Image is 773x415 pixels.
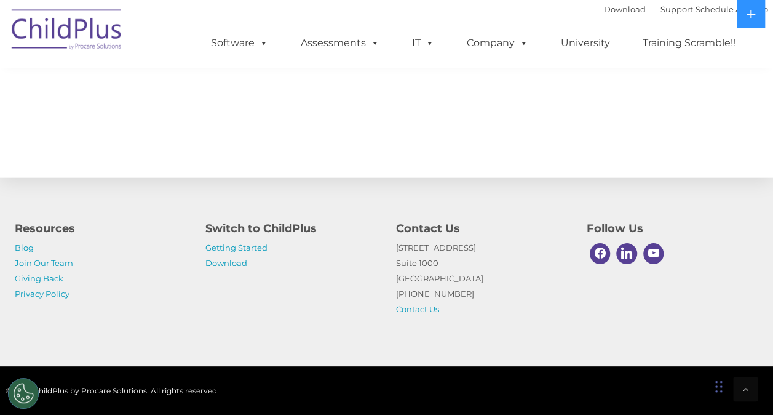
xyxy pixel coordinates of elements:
a: Assessments [288,31,392,55]
a: Support [660,4,693,14]
a: Privacy Policy [15,289,69,299]
a: Join Our Team [15,258,73,268]
img: ChildPlus by Procare Solutions [6,1,129,62]
a: IT [400,31,446,55]
p: [STREET_ADDRESS] Suite 1000 [GEOGRAPHIC_DATA] [PHONE_NUMBER] [396,240,568,317]
a: Facebook [587,240,614,267]
a: Contact Us [396,304,439,314]
a: Youtube [640,240,667,267]
a: Linkedin [613,240,640,267]
a: Giving Back [15,273,63,283]
a: Company [454,31,541,55]
font: | [604,4,768,14]
a: Download [205,258,247,268]
a: University [549,31,622,55]
a: Training Scramble!! [630,31,748,55]
h4: Switch to ChildPlus [205,220,378,237]
span: Last name [171,81,208,91]
a: Download [604,4,646,14]
h4: Resources [15,220,187,237]
iframe: Chat Widget [572,282,773,415]
div: Drag [715,368,723,405]
h4: Contact Us [396,220,568,237]
a: Getting Started [205,243,268,252]
a: Blog [15,243,34,252]
h4: Follow Us [587,220,759,237]
span: Phone number [171,132,223,141]
a: Schedule A Demo [696,4,768,14]
button: Cookies Settings [8,378,39,409]
span: © 2025 ChildPlus by Procare Solutions. All rights reserved. [6,386,219,395]
a: Software [199,31,280,55]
